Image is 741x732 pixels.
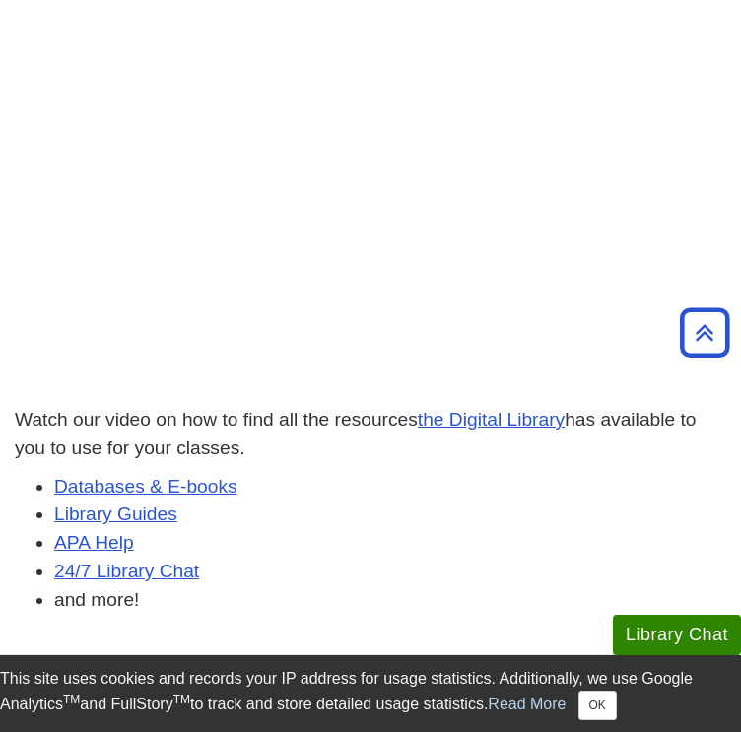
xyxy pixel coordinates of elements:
[54,476,237,497] a: Databases & E-books
[54,586,726,615] li: and more!
[613,615,741,655] button: Library Chat
[54,561,199,581] a: 24/7 Library Chat
[673,319,736,346] a: Back to Top
[578,691,617,720] button: Close
[54,532,134,553] a: APA Help
[488,696,566,712] a: Read More
[15,406,726,463] p: Watch our video on how to find all the resources has available to you to use for your classes.
[418,409,565,430] a: the Digital Library
[173,693,190,706] sup: TM
[63,693,80,706] sup: TM
[54,503,177,524] a: Library Guides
